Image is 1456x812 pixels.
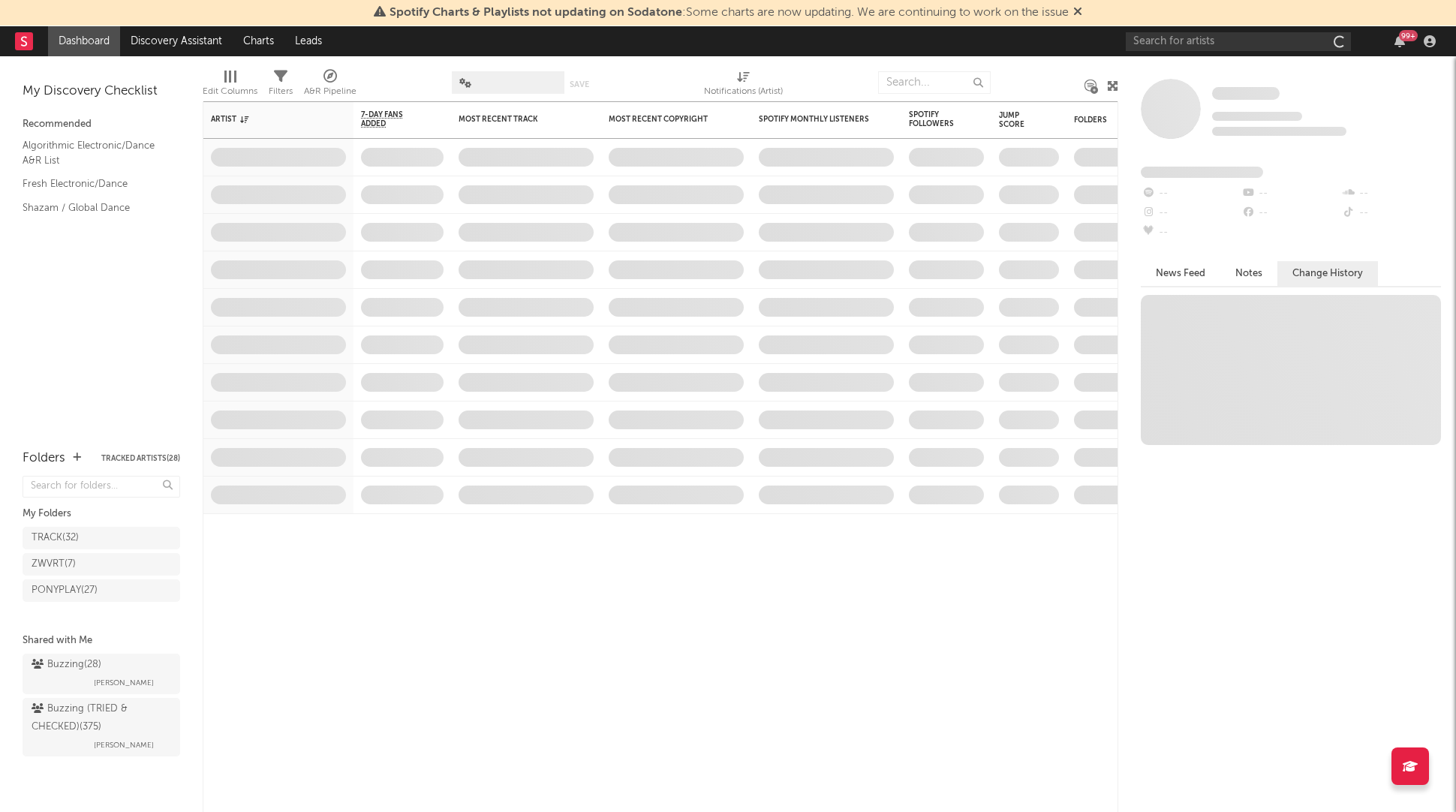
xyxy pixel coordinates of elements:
div: Folders [1074,116,1187,125]
div: Notifications (Artist) [704,83,783,101]
span: : Some charts are now updating. We are continuing to work on the issue [390,7,1069,19]
div: Notifications (Artist) [704,64,783,107]
span: Dismiss [1073,7,1082,19]
input: Search for folders... [23,476,180,498]
div: A&R Pipeline [304,64,356,107]
div: 99 + [1399,30,1418,41]
input: Search... [878,71,991,94]
div: Filters [269,83,293,101]
a: Buzzing(28)[PERSON_NAME] [23,654,180,694]
div: Artist [211,115,323,124]
a: Buzzing (TRIED & CHECKED)(375)[PERSON_NAME] [23,698,180,756]
div: Buzzing ( 28 ) [32,656,101,674]
button: Change History [1277,261,1378,286]
div: Spotify Followers [909,110,961,128]
div: -- [1141,203,1241,223]
div: Spotify Monthly Listeners [759,115,871,124]
span: [PERSON_NAME] [94,674,154,692]
div: PONYPLAY ( 27 ) [32,582,98,600]
div: Jump Score [999,111,1036,129]
button: News Feed [1141,261,1220,286]
button: Save [570,80,589,89]
a: PONYPLAY(27) [23,579,180,602]
a: Dashboard [48,26,120,56]
span: Fans Added by Platform [1141,167,1263,178]
div: Filters [269,64,293,107]
div: -- [1241,203,1340,223]
div: -- [1141,223,1241,242]
a: ZWVRT(7) [23,553,180,576]
span: Tracking Since: [DATE] [1212,112,1302,121]
span: 7-Day Fans Added [361,110,421,128]
a: Some Artist [1212,86,1280,101]
div: TRACK ( 32 ) [32,529,79,547]
div: ZWVRT ( 7 ) [32,555,76,573]
button: Tracked Artists(28) [101,455,180,462]
span: 0 fans last week [1212,127,1346,136]
button: Notes [1220,261,1277,286]
div: Folders [23,450,65,468]
div: -- [1341,184,1441,203]
div: Edit Columns [203,64,257,107]
div: Most Recent Track [459,115,571,124]
span: [PERSON_NAME] [94,736,154,754]
button: 99+ [1394,35,1405,47]
span: Spotify Charts & Playlists not updating on Sodatone [390,7,682,19]
div: -- [1141,184,1241,203]
a: Leads [284,26,332,56]
a: Algorithmic Electronic/Dance A&R List [23,137,165,168]
div: Most Recent Copyright [609,115,721,124]
span: Some Artist [1212,87,1280,100]
input: Search for artists [1126,32,1351,51]
a: Shazam / Global Dance [23,200,165,216]
div: Shared with Me [23,632,180,650]
div: A&R Pipeline [304,83,356,101]
div: Edit Columns [203,83,257,101]
a: Charts [233,26,284,56]
div: Recommended [23,116,180,134]
a: Discovery Assistant [120,26,233,56]
a: TRACK(32) [23,527,180,549]
div: -- [1341,203,1441,223]
div: Buzzing (TRIED & CHECKED) ( 375 ) [32,700,167,736]
div: My Discovery Checklist [23,83,180,101]
div: -- [1241,184,1340,203]
div: My Folders [23,505,180,523]
a: Fresh Electronic/Dance [23,176,165,192]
